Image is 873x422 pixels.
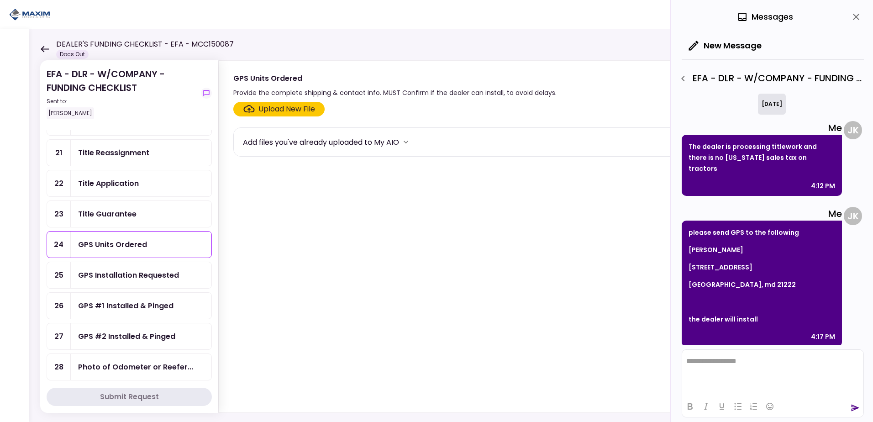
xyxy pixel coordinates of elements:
img: Partner icon [9,8,50,21]
a: 24GPS Units Ordered [47,231,212,258]
a: 23Title Guarantee [47,200,212,227]
div: 27 [47,323,71,349]
button: Bold [682,400,698,413]
div: GPS Installation Requested [78,269,179,281]
div: Add files you've already uploaded to My AIO [243,137,399,148]
div: 4:17 PM [811,331,835,342]
button: Submit Request [47,388,212,406]
div: 21 [47,140,71,166]
div: Me [682,207,842,221]
button: Emojis [762,400,778,413]
button: Italic [698,400,714,413]
button: more [399,135,413,149]
div: 26 [47,293,71,319]
button: New Message [682,34,769,58]
div: 24 [47,232,71,258]
a: 27GPS #2 Installed & Pinged [47,323,212,350]
div: J K [844,207,862,225]
div: Title Guarantee [78,208,137,220]
div: Provide the complete shipping & contact info. MUST Confirm if the dealer can install, to avoid de... [233,87,557,98]
div: Messages [737,10,793,24]
p: [GEOGRAPHIC_DATA], md 21222 [689,279,835,290]
div: GPS Units Ordered [78,239,147,250]
div: [DATE] [758,94,786,115]
a: 21Title Reassignment [47,139,212,166]
div: J K [844,121,862,139]
div: GPS #2 Installed & Pinged [78,331,175,342]
div: 22 [47,170,71,196]
div: 4:12 PM [811,180,835,191]
button: Underline [714,400,730,413]
div: Me [682,121,842,135]
div: Upload New File [258,104,315,115]
p: please send GPS to the following [689,227,835,238]
div: 23 [47,201,71,227]
a: 25GPS Installation Requested [47,262,212,289]
div: Sent to: [47,97,197,105]
p: [PERSON_NAME] [689,244,835,255]
div: 25 [47,262,71,288]
a: 22Title Application [47,170,212,197]
div: Photo of Odometer or Reefer hours [78,361,193,373]
span: Click here to upload the required document [233,102,325,116]
p: [STREET_ADDRESS] [689,262,835,273]
div: GPS Units OrderedProvide the complete shipping & contact info. MUST Confirm if the dealer can ins... [218,60,855,413]
button: Numbered list [746,400,762,413]
div: 28 [47,354,71,380]
div: Title Application [78,178,139,189]
button: close [848,9,864,25]
button: send [851,403,860,412]
div: Docs Out [56,50,89,59]
div: [PERSON_NAME] [47,107,94,119]
div: EFA - DLR - W/COMPANY - FUNDING CHECKLIST - Sales Tax Paid [675,71,864,86]
button: show-messages [201,88,212,99]
p: The dealer is processing titlework and there is no [US_STATE] sales tax on tractors [689,141,835,174]
div: GPS Units Ordered [233,73,557,84]
div: EFA - DLR - W/COMPANY - FUNDING CHECKLIST [47,67,197,119]
div: Title Reassignment [78,147,149,158]
button: Bullet list [730,400,746,413]
a: 28Photo of Odometer or Reefer hours [47,353,212,380]
h1: DEALER'S FUNDING CHECKLIST - EFA - MCC150087 [56,39,234,50]
p: the dealer will install [689,314,835,325]
div: Submit Request [100,391,159,402]
a: 26GPS #1 Installed & Pinged [47,292,212,319]
iframe: Rich Text Area [682,350,863,396]
div: GPS #1 Installed & Pinged [78,300,174,311]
